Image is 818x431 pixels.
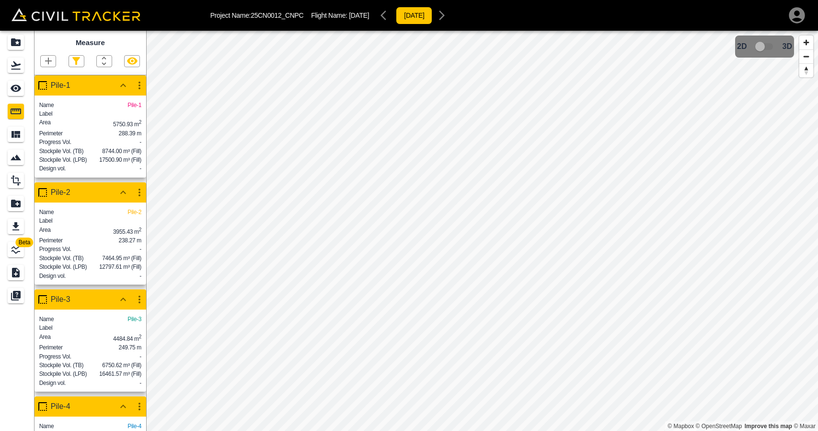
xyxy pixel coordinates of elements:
[210,12,304,19] p: Project Name: 25CN0012_CNPC
[668,423,694,430] a: Mapbox
[696,423,742,430] a: OpenStreetMap
[737,42,747,51] span: 2D
[311,12,369,19] p: Flight Name:
[12,8,140,22] img: Civil Tracker
[799,63,813,77] button: Reset bearing to north
[783,42,792,51] span: 3D
[751,37,779,56] span: 3D model not uploaded yet
[799,49,813,63] button: Zoom out
[349,12,369,19] span: [DATE]
[146,31,818,431] canvas: Map
[396,7,432,24] button: [DATE]
[794,423,816,430] a: Maxar
[799,36,813,49] button: Zoom in
[745,423,792,430] a: Map feedback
